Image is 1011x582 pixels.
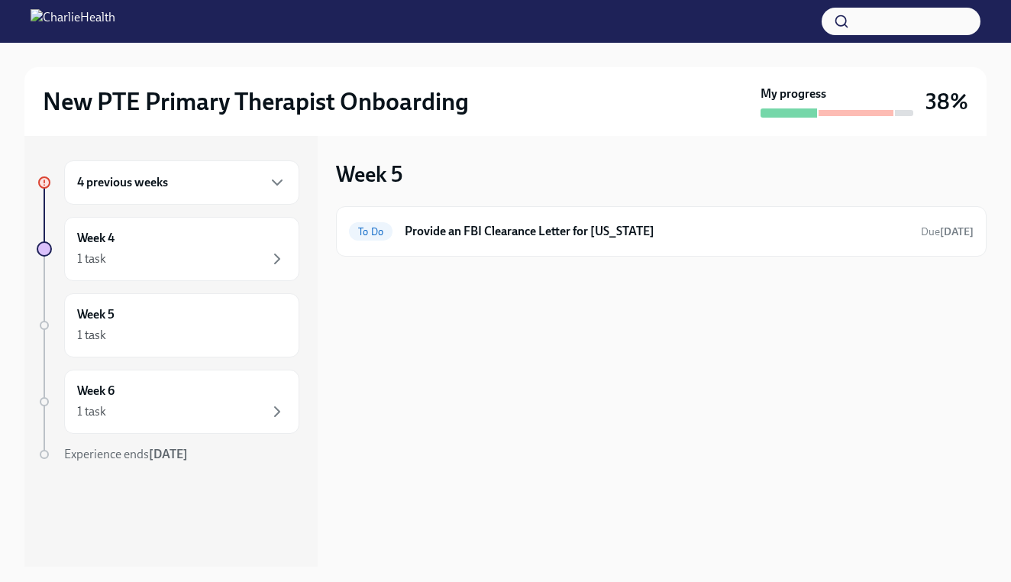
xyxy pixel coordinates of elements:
[925,88,968,115] h3: 38%
[77,306,115,323] h6: Week 5
[349,219,974,244] a: To DoProvide an FBI Clearance Letter for [US_STATE]Due[DATE]
[77,230,115,247] h6: Week 4
[940,225,974,238] strong: [DATE]
[336,160,402,188] h3: Week 5
[921,225,974,239] span: October 23rd, 2025 09:00
[37,370,299,434] a: Week 61 task
[31,9,115,34] img: CharlieHealth
[149,447,188,461] strong: [DATE]
[37,217,299,281] a: Week 41 task
[77,174,168,191] h6: 4 previous weeks
[77,383,115,399] h6: Week 6
[405,223,909,240] h6: Provide an FBI Clearance Letter for [US_STATE]
[77,403,106,420] div: 1 task
[921,225,974,238] span: Due
[349,226,392,238] span: To Do
[77,251,106,267] div: 1 task
[37,293,299,357] a: Week 51 task
[77,327,106,344] div: 1 task
[43,86,469,117] h2: New PTE Primary Therapist Onboarding
[761,86,826,102] strong: My progress
[64,447,188,461] span: Experience ends
[64,160,299,205] div: 4 previous weeks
